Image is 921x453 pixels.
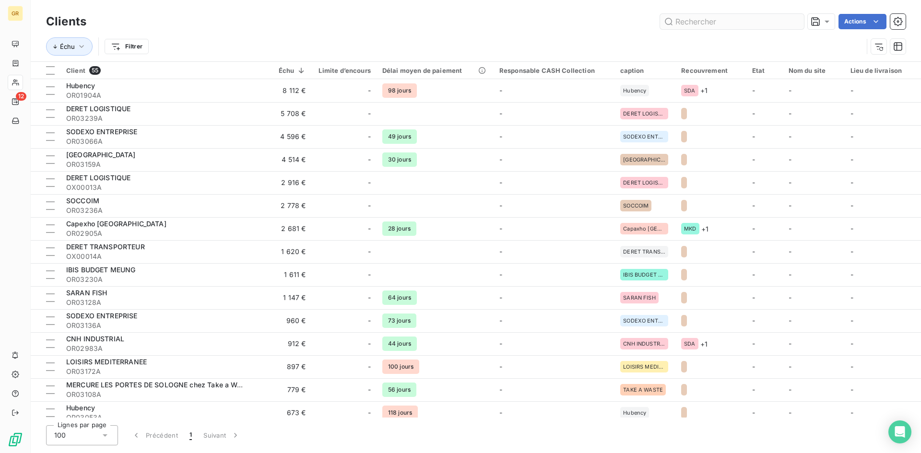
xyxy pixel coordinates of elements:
[66,160,243,169] span: OR03159A
[368,224,371,233] span: -
[382,337,417,351] span: 44 jours
[189,430,192,440] span: 1
[499,339,502,348] span: -
[249,102,312,125] td: 5 708 €
[789,316,791,325] span: -
[382,152,417,167] span: 30 jours
[66,81,95,90] span: Hubency
[752,362,755,371] span: -
[368,132,371,141] span: -
[249,125,312,148] td: 4 596 €
[850,155,853,163] span: -
[752,316,755,325] span: -
[249,263,312,286] td: 1 611 €
[255,67,306,74] div: Échu
[66,404,95,412] span: Hubency
[368,201,371,210] span: -
[66,229,243,238] span: OR02905A
[623,318,665,324] span: SODEXO ENTREPRISE
[382,314,416,328] span: 73 jours
[789,293,791,302] span: -
[752,155,755,163] span: -
[752,178,755,186] span: -
[66,137,243,146] span: OR03066A
[66,183,243,192] span: OX00013A
[382,290,417,305] span: 64 jours
[368,178,371,187] span: -
[623,387,663,393] span: TAKE A WASTE
[623,180,665,186] span: DERET LOGISTIQUE
[684,88,695,93] span: SDA
[368,247,371,256] span: -
[499,86,502,94] span: -
[623,157,665,163] span: [GEOGRAPHIC_DATA]
[499,155,502,163] span: -
[66,312,138,320] span: SODEXO ENTREPRISE
[789,201,791,209] span: -
[66,344,243,353] span: OR02983A
[789,224,791,232] span: -
[789,385,791,394] span: -
[752,86,755,94] span: -
[850,247,853,256] span: -
[499,293,502,302] span: -
[752,293,755,302] span: -
[789,178,791,186] span: -
[684,226,696,232] span: MKD
[623,203,649,209] span: SOCCOIM
[752,247,755,256] span: -
[66,151,136,159] span: [GEOGRAPHIC_DATA]
[66,413,243,422] span: OR03053A
[368,408,371,418] span: -
[499,109,502,117] span: -
[499,201,502,209] span: -
[752,224,755,232] span: -
[752,339,755,348] span: -
[623,134,665,139] span: SODEXO ENTREPRISE
[249,148,312,171] td: 4 514 €
[623,410,646,416] span: Hubency
[66,174,130,182] span: DERET LOGISTIQUE
[850,385,853,394] span: -
[105,39,149,54] button: Filtrer
[660,14,804,29] input: Rechercher
[66,266,136,274] span: IBIS BUDGET MEUNG
[499,132,502,140] span: -
[368,385,371,395] span: -
[249,79,312,102] td: 8 112 €
[368,316,371,325] span: -
[184,425,198,445] button: 1
[89,66,101,75] span: 55
[66,220,166,228] span: Capexho [GEOGRAPHIC_DATA]
[850,201,853,209] span: -
[623,272,665,278] span: IBIS BUDGET MEUNG
[850,293,853,302] span: -
[789,109,791,117] span: -
[249,401,312,424] td: 673 €
[368,155,371,164] span: -
[66,367,243,376] span: OR03172A
[368,86,371,95] span: -
[66,243,145,251] span: DERET TRANSPORTEUR
[16,92,26,101] span: 12
[752,67,777,74] div: Etat
[249,332,312,355] td: 912 €
[701,224,708,234] span: + 1
[382,83,417,98] span: 98 jours
[368,362,371,372] span: -
[368,270,371,279] span: -
[66,252,243,261] span: OX00014A
[66,206,243,215] span: OR03236A
[850,67,915,74] div: Lieu de livraison
[499,224,502,232] span: -
[752,408,755,417] span: -
[66,91,243,100] span: OR01904A
[789,67,838,74] div: Nom du site
[66,335,124,343] span: CNH INDUSTRIAL
[752,201,755,209] span: -
[60,43,75,50] span: Échu
[789,339,791,348] span: -
[249,286,312,309] td: 1 147 €
[623,295,656,301] span: SARAN FISH
[368,339,371,348] span: -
